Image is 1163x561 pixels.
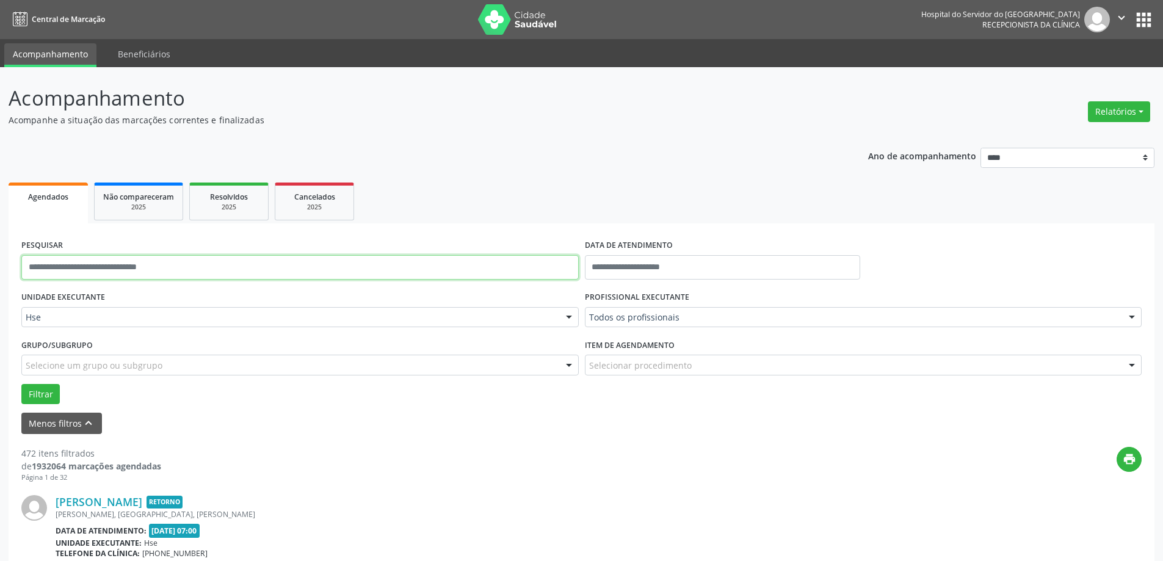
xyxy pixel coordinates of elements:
[56,548,140,559] b: Telefone da clínica:
[109,43,179,65] a: Beneficiários
[1133,9,1154,31] button: apps
[56,538,142,548] b: Unidade executante:
[82,416,95,430] i: keyboard_arrow_up
[28,192,68,202] span: Agendados
[21,288,105,307] label: UNIDADE EXECUTANTE
[21,336,93,355] label: Grupo/Subgrupo
[103,192,174,202] span: Não compareceram
[198,203,259,212] div: 2025
[56,495,142,509] a: [PERSON_NAME]
[585,236,673,255] label: DATA DE ATENDIMENTO
[1117,447,1142,472] button: print
[21,460,161,472] div: de
[149,524,200,538] span: [DATE] 07:00
[21,495,47,521] img: img
[1115,11,1128,24] i: 
[585,336,675,355] label: Item de agendamento
[9,9,105,29] a: Central de Marcação
[26,359,162,372] span: Selecione um grupo ou subgrupo
[26,311,554,324] span: Hse
[284,203,345,212] div: 2025
[4,43,96,67] a: Acompanhamento
[21,447,161,460] div: 472 itens filtrados
[589,359,692,372] span: Selecionar procedimento
[142,548,208,559] span: [PHONE_NUMBER]
[868,148,976,163] p: Ano de acompanhamento
[585,288,689,307] label: PROFISSIONAL EXECUTANTE
[921,9,1080,20] div: Hospital do Servidor do [GEOGRAPHIC_DATA]
[56,509,958,519] div: [PERSON_NAME], [GEOGRAPHIC_DATA], [PERSON_NAME]
[982,20,1080,30] span: Recepcionista da clínica
[32,460,161,472] strong: 1932064 marcações agendadas
[147,496,183,509] span: Retorno
[1088,101,1150,122] button: Relatórios
[1084,7,1110,32] img: img
[21,472,161,483] div: Página 1 de 32
[103,203,174,212] div: 2025
[144,538,158,548] span: Hse
[21,413,102,434] button: Menos filtroskeyboard_arrow_up
[294,192,335,202] span: Cancelados
[21,236,63,255] label: PESQUISAR
[1110,7,1133,32] button: 
[9,114,811,126] p: Acompanhe a situação das marcações correntes e finalizadas
[1123,452,1136,466] i: print
[21,384,60,405] button: Filtrar
[210,192,248,202] span: Resolvidos
[589,311,1117,324] span: Todos os profissionais
[32,14,105,24] span: Central de Marcação
[56,526,147,536] b: Data de atendimento:
[9,83,811,114] p: Acompanhamento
